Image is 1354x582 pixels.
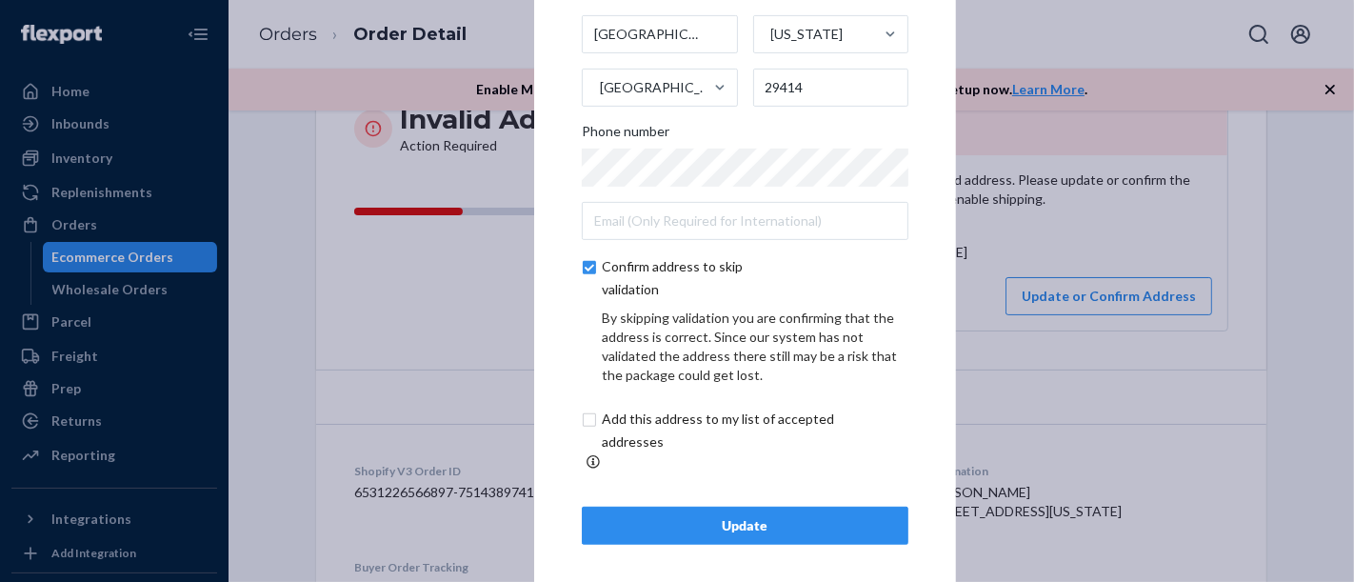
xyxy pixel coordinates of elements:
button: Update [582,507,908,545]
div: [GEOGRAPHIC_DATA] [600,78,712,97]
input: [GEOGRAPHIC_DATA] [598,69,600,107]
input: ZIP Code [753,69,909,107]
input: Email (Only Required for International) [582,202,908,240]
input: [US_STATE] [769,15,771,53]
div: [US_STATE] [771,25,844,44]
div: By skipping validation you are confirming that the address is correct. Since our system has not v... [602,309,908,385]
span: Phone number [582,122,669,149]
input: City [582,15,738,53]
div: Update [598,516,892,535]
